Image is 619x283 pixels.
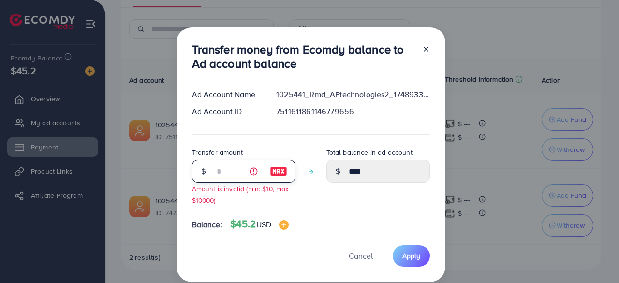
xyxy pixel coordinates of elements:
iframe: Chat [578,239,612,276]
div: 7511611861146779656 [268,106,437,117]
div: 1025441_Rmd_AFtechnologies2_1748933544424 [268,89,437,100]
button: Apply [393,245,430,266]
div: Ad Account Name [184,89,269,100]
span: Apply [402,251,420,261]
span: Balance: [192,219,222,230]
img: image [270,165,287,177]
label: Transfer amount [192,148,243,157]
button: Cancel [337,245,385,266]
h3: Transfer money from Ecomdy balance to Ad account balance [192,43,414,71]
small: Amount is invalid (min: $10, max: $10000) [192,184,291,204]
span: USD [256,219,271,230]
label: Total balance in ad account [326,148,413,157]
span: Cancel [349,251,373,261]
h4: $45.2 [230,218,289,230]
div: Ad Account ID [184,106,269,117]
img: image [279,220,289,230]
